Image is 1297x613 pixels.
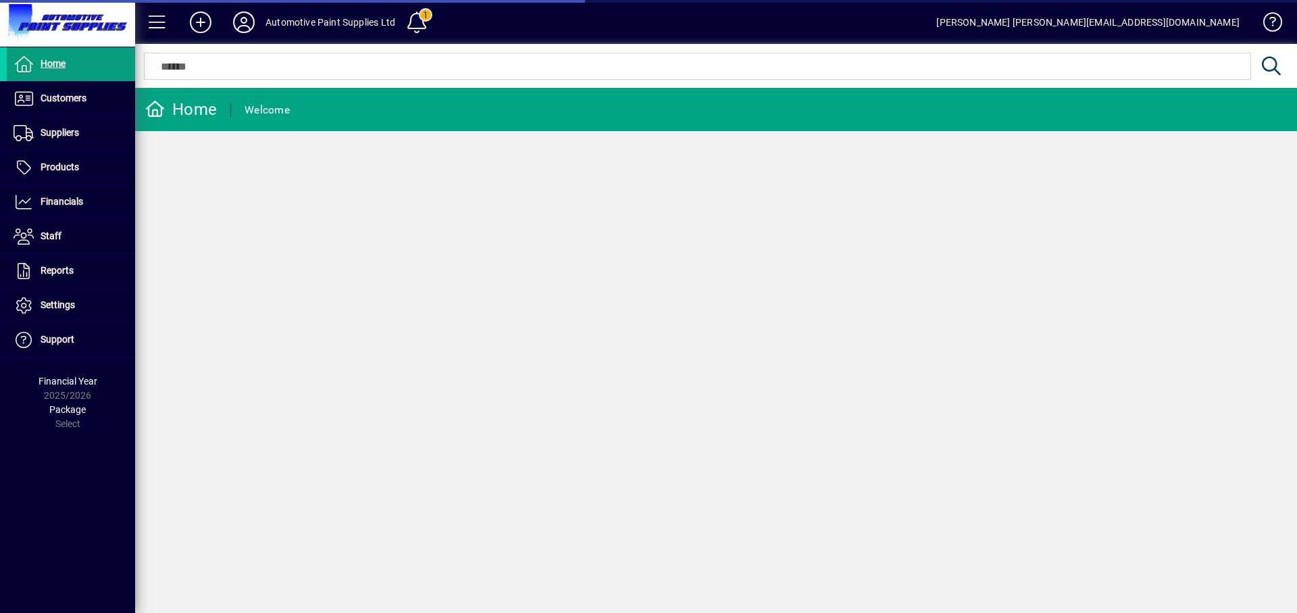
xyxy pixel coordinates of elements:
[7,82,135,116] a: Customers
[936,11,1240,33] div: [PERSON_NAME] [PERSON_NAME][EMAIL_ADDRESS][DOMAIN_NAME]
[41,299,75,310] span: Settings
[7,289,135,322] a: Settings
[1253,3,1280,47] a: Knowledge Base
[49,404,86,415] span: Package
[41,334,74,345] span: Support
[41,93,86,103] span: Customers
[7,323,135,357] a: Support
[41,196,83,207] span: Financials
[41,58,66,69] span: Home
[7,151,135,185] a: Products
[39,376,97,387] span: Financial Year
[41,230,61,241] span: Staff
[41,162,79,172] span: Products
[7,185,135,219] a: Financials
[7,116,135,150] a: Suppliers
[41,127,79,138] span: Suppliers
[7,220,135,253] a: Staff
[41,265,74,276] span: Reports
[245,99,290,121] div: Welcome
[265,11,395,33] div: Automotive Paint Supplies Ltd
[222,10,265,34] button: Profile
[179,10,222,34] button: Add
[145,99,217,120] div: Home
[7,254,135,288] a: Reports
